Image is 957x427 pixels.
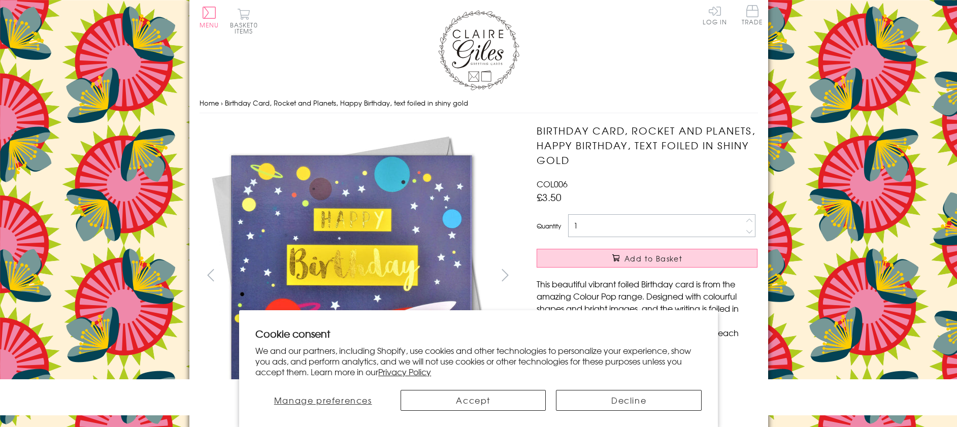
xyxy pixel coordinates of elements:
a: Privacy Policy [378,366,431,378]
nav: breadcrumbs [200,93,758,114]
span: £3.50 [537,190,562,204]
span: › [221,98,223,108]
a: Log In [703,5,727,25]
span: 0 items [235,20,258,36]
span: Trade [742,5,763,25]
p: This beautiful vibrant foiled Birthday card is from the amazing Colour Pop range. Designed with c... [537,278,757,351]
button: Add to Basket [537,249,757,268]
h2: Cookie consent [255,326,702,341]
span: Add to Basket [624,253,682,264]
span: Manage preferences [274,394,372,406]
p: We and our partners, including Shopify, use cookies and other technologies to personalize your ex... [255,345,702,377]
span: COL006 [537,178,568,190]
a: Home [200,98,219,108]
h1: Birthday Card, Rocket and Planets, Happy Birthday, text foiled in shiny gold [537,123,757,167]
button: Menu [200,7,219,28]
button: prev [200,264,222,286]
img: Claire Giles Greetings Cards [438,10,519,90]
label: Quantity [537,221,561,231]
button: next [493,264,516,286]
button: Accept [401,390,546,411]
button: Decline [556,390,701,411]
span: Birthday Card, Rocket and Planets, Happy Birthday, text foiled in shiny gold [225,98,468,108]
button: Manage preferences [255,390,390,411]
button: Basket0 items [230,8,258,34]
a: Trade [742,5,763,27]
span: Menu [200,20,219,29]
